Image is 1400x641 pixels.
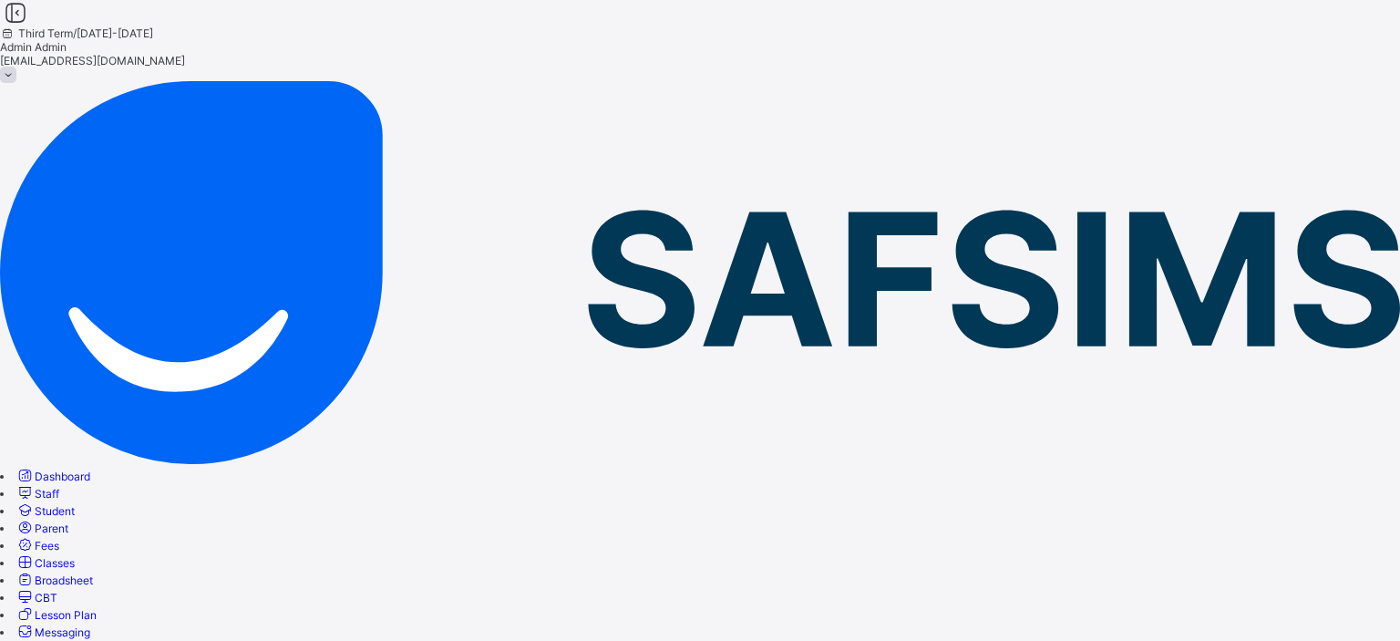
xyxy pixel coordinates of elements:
[15,591,57,605] a: CBT
[35,522,68,535] span: Parent
[15,574,93,587] a: Broadsheet
[35,574,93,587] span: Broadsheet
[15,470,90,483] a: Dashboard
[35,487,59,501] span: Staff
[35,556,75,570] span: Classes
[35,470,90,483] span: Dashboard
[35,608,97,622] span: Lesson Plan
[35,625,90,639] span: Messaging
[15,504,75,518] a: Student
[15,625,90,639] a: Messaging
[35,504,75,518] span: Student
[15,608,97,622] a: Lesson Plan
[35,539,59,553] span: Fees
[15,556,75,570] a: Classes
[15,522,68,535] a: Parent
[15,539,59,553] a: Fees
[35,591,57,605] span: CBT
[15,487,59,501] a: Staff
